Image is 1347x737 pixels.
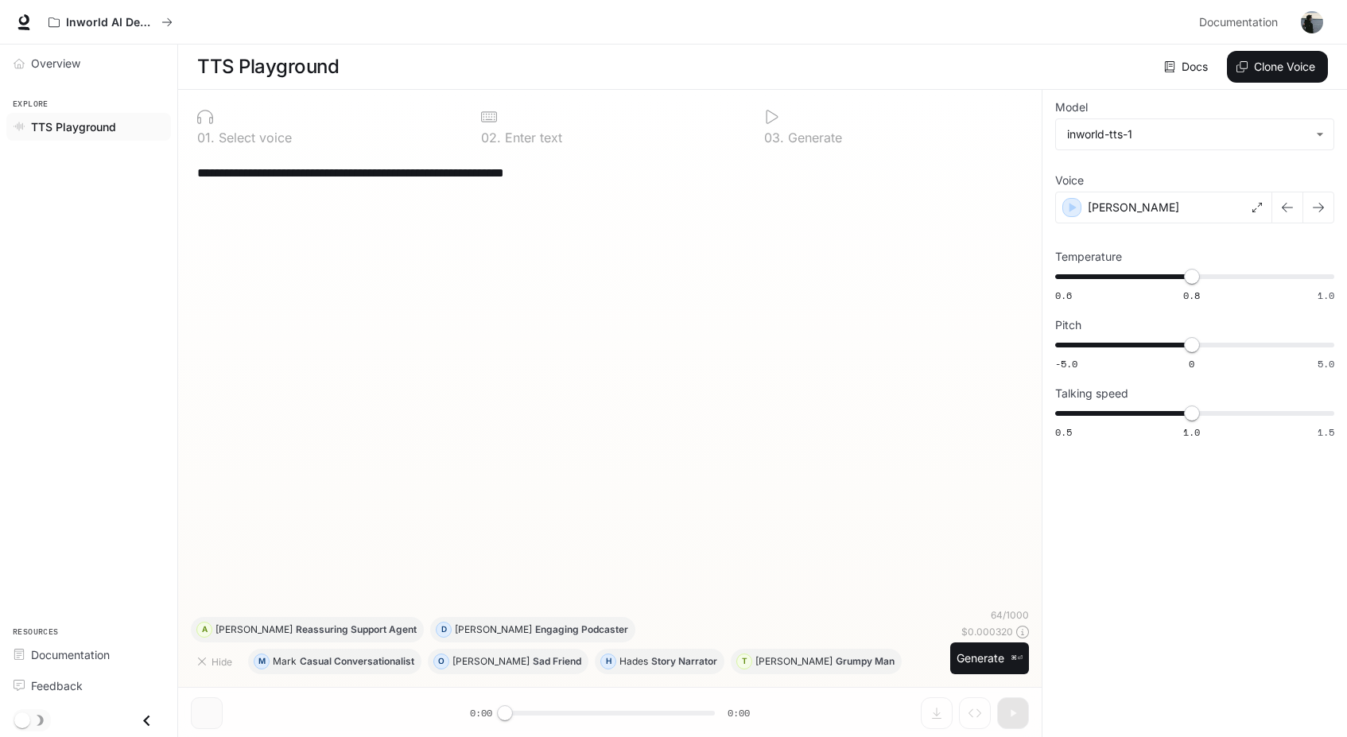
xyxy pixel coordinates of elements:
[1055,357,1077,370] span: -5.0
[455,625,532,634] p: [PERSON_NAME]
[273,657,297,666] p: Mark
[755,657,833,666] p: [PERSON_NAME]
[501,131,562,144] p: Enter text
[428,649,588,674] button: O[PERSON_NAME]Sad Friend
[1055,251,1122,262] p: Temperature
[6,113,171,141] a: TTS Playground
[1056,119,1333,149] div: inworld-tts-1
[1296,6,1328,38] button: User avatar
[66,16,155,29] p: Inworld AI Demos
[41,6,180,38] button: All workspaces
[197,51,339,83] h1: TTS Playground
[434,649,448,674] div: O
[1161,51,1214,83] a: Docs
[6,49,171,77] a: Overview
[1301,11,1323,33] img: User avatar
[14,711,30,728] span: Dark mode toggle
[950,642,1029,675] button: Generate⌘⏎
[1227,51,1328,83] button: Clone Voice
[248,649,421,674] button: MMarkCasual Conversationalist
[1189,357,1194,370] span: 0
[836,657,895,666] p: Grumpy Man
[1055,320,1081,331] p: Pitch
[191,617,424,642] button: A[PERSON_NAME]Reassuring Support Agent
[300,657,414,666] p: Casual Conversationalist
[296,625,417,634] p: Reassuring Support Agent
[197,131,215,144] p: 0 1 .
[961,625,1013,638] p: $ 0.000320
[197,617,212,642] div: A
[6,641,171,669] a: Documentation
[437,617,451,642] div: D
[191,649,242,674] button: Hide
[1183,289,1200,302] span: 0.8
[430,617,635,642] button: D[PERSON_NAME]Engaging Podcaster
[31,646,110,663] span: Documentation
[601,649,615,674] div: H
[1055,175,1084,186] p: Voice
[535,625,628,634] p: Engaging Podcaster
[215,131,292,144] p: Select voice
[452,657,530,666] p: [PERSON_NAME]
[1011,654,1023,663] p: ⌘⏎
[1318,425,1334,439] span: 1.5
[31,677,83,694] span: Feedback
[481,131,501,144] p: 0 2 .
[215,625,293,634] p: [PERSON_NAME]
[619,657,648,666] p: Hades
[1055,102,1088,113] p: Model
[784,131,842,144] p: Generate
[1193,6,1290,38] a: Documentation
[1055,388,1128,399] p: Talking speed
[764,131,784,144] p: 0 3 .
[1318,289,1334,302] span: 1.0
[1199,13,1278,33] span: Documentation
[31,55,80,72] span: Overview
[1318,357,1334,370] span: 5.0
[6,672,171,700] a: Feedback
[533,657,581,666] p: Sad Friend
[737,649,751,674] div: T
[731,649,902,674] button: T[PERSON_NAME]Grumpy Man
[31,118,116,135] span: TTS Playground
[1183,425,1200,439] span: 1.0
[991,608,1029,622] p: 64 / 1000
[1067,126,1308,142] div: inworld-tts-1
[1055,425,1072,439] span: 0.5
[1088,200,1179,215] p: [PERSON_NAME]
[254,649,269,674] div: M
[651,657,717,666] p: Story Narrator
[1055,289,1072,302] span: 0.6
[595,649,724,674] button: HHadesStory Narrator
[129,704,165,737] button: Close drawer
